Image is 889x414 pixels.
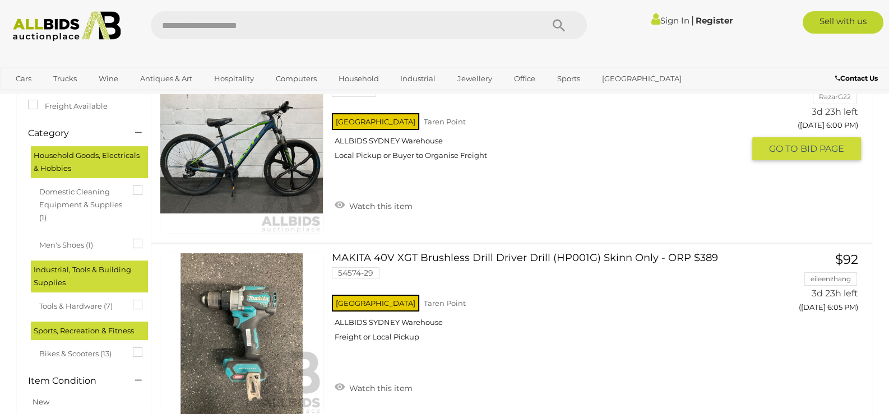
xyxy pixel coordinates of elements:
[651,15,689,26] a: Sign In
[28,100,108,113] label: Freight Available
[340,71,744,169] a: [PERSON_NAME] Mountain BIKE 55093-11 [GEOGRAPHIC_DATA] Taren Point ALLBIDS SYDNEY Warehouse Local...
[133,69,200,88] a: Antiques & Art
[28,128,118,138] h4: Category
[332,379,415,396] a: Watch this item
[769,143,800,155] span: GO TO
[39,345,123,360] span: Bikes & Scooters (13)
[803,11,883,34] a: Sell with us
[550,69,587,88] a: Sports
[31,146,148,178] div: Household Goods, Electricals & Hobbies
[46,69,84,88] a: Trucks
[752,137,861,160] button: GO TOBID PAGE
[39,297,123,313] span: Tools & Hardware (7)
[835,72,881,85] a: Contact Us
[39,183,123,225] span: Domestic Cleaning Equipment & Supplies (1)
[8,69,39,88] a: Cars
[91,69,126,88] a: Wine
[39,236,123,252] span: Men's Shoes (1)
[835,74,878,82] b: Contact Us
[31,261,148,292] div: Industrial, Tools & Building Supplies
[331,69,386,88] a: Household
[393,69,443,88] a: Industrial
[31,322,148,340] div: Sports, Recreation & Fitness
[346,201,413,211] span: Watch this item
[531,11,587,39] button: Search
[332,197,415,213] a: Watch this item
[346,383,413,393] span: Watch this item
[7,11,127,41] img: Allbids.com.au
[761,71,861,161] a: $51 RazarG22 3d 23h left ([DATE] 6:00 PM) GO TOBID PAGE
[340,253,744,351] a: MAKITA 40V XGT Brushless Drill Driver Drill (HP001G) Skinn Only - ORP $389 54574-29 [GEOGRAPHIC_D...
[268,69,324,88] a: Computers
[28,376,118,386] h4: Item Condition
[696,15,733,26] a: Register
[507,69,543,88] a: Office
[761,253,861,318] a: $92 eileenzhang 3d 23h left ([DATE] 6:05 PM)
[450,69,499,88] a: Jewellery
[691,14,694,26] span: |
[595,69,689,88] a: [GEOGRAPHIC_DATA]
[800,143,844,155] span: BID PAGE
[207,69,261,88] a: Hospitality
[33,397,49,406] a: New
[835,252,858,267] span: $92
